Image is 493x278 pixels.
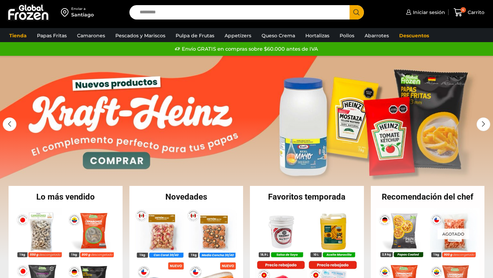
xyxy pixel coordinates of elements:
[129,193,243,201] h2: Novedades
[438,228,469,239] p: Agotado
[250,193,364,201] h2: Favoritos temporada
[361,29,392,42] a: Abarrotes
[404,5,445,19] a: Iniciar sesión
[34,29,70,42] a: Papas Fritas
[3,117,16,131] div: Previous slide
[466,9,484,16] span: Carrito
[61,7,71,18] img: address-field-icon.svg
[172,29,218,42] a: Pulpa de Frutas
[74,29,109,42] a: Camarones
[9,193,123,201] h2: Lo más vendido
[302,29,333,42] a: Hortalizas
[460,7,466,13] span: 4
[6,29,30,42] a: Tienda
[221,29,255,42] a: Appetizers
[71,7,94,11] div: Enviar a
[71,11,94,18] div: Santiago
[336,29,358,42] a: Pollos
[258,29,299,42] a: Queso Crema
[371,193,485,201] h2: Recomendación del chef
[350,5,364,20] button: Search button
[396,29,432,42] a: Descuentos
[452,4,486,21] a: 4 Carrito
[411,9,445,16] span: Iniciar sesión
[477,117,490,131] div: Next slide
[112,29,169,42] a: Pescados y Mariscos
